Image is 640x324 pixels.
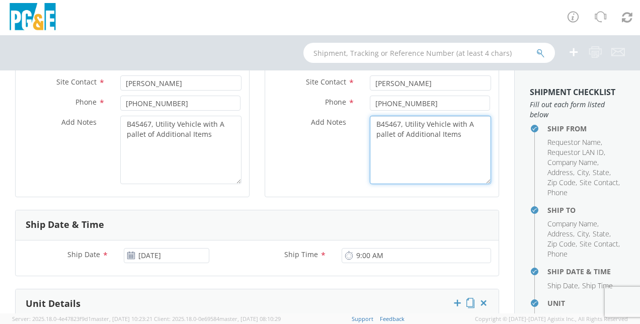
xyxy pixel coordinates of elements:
h4: Ship To [547,206,625,214]
span: Ship Date [547,281,578,290]
li: , [593,168,611,178]
li: , [547,157,599,168]
span: Address [547,229,573,238]
span: master, [DATE] 10:23:21 [91,315,152,322]
span: Description [571,312,607,321]
li: , [580,178,620,188]
span: State [593,229,609,238]
li: , [571,312,609,322]
span: City [577,168,589,177]
span: Server: 2025.18.0-4e47823f9d1 [12,315,152,322]
span: Site Contact [580,239,618,249]
li: , [547,147,605,157]
li: , [577,229,590,239]
span: City [577,229,589,238]
li: , [593,229,611,239]
li: , [547,281,580,291]
span: Company Name [547,157,597,167]
li: , [577,168,590,178]
h4: Ship Date & Time [547,268,625,275]
span: Zip Code [547,178,576,187]
span: Company Name [547,219,597,228]
img: pge-logo-06675f144f4cfa6a6814.png [8,3,58,33]
h3: Unit Details [26,299,81,309]
span: Requestor LAN ID [547,147,604,157]
a: Support [352,315,373,322]
span: Add Notes [61,117,97,127]
span: Fill out each form listed below [530,100,625,120]
h4: Ship From [547,125,625,132]
li: , [547,239,577,249]
span: Add Notes [311,117,346,127]
span: Ship Time [582,281,613,290]
li: , [547,178,577,188]
strong: Shipment Checklist [530,87,615,98]
span: Address [547,168,573,177]
span: Requestor Name [547,137,601,147]
a: Feedback [380,315,405,322]
span: Site Contact [306,77,346,87]
span: Unit # [547,312,567,321]
span: Ship Time [284,250,318,259]
h3: Ship Date & Time [26,220,104,230]
span: Phone [325,97,346,107]
h4: Unit [547,299,625,307]
li: , [580,239,620,249]
span: Site Contact [580,178,618,187]
span: Copyright © [DATE]-[DATE] Agistix Inc., All Rights Reserved [475,315,628,323]
li: , [547,168,575,178]
span: State [593,168,609,177]
li: , [547,312,569,322]
span: Phone [547,249,568,259]
input: Shipment, Tracking or Reference Number (at least 4 chars) [303,43,555,63]
span: Client: 2025.18.0-0e69584 [154,315,281,322]
span: Phone [547,188,568,197]
li: , [547,137,602,147]
span: Phone [75,97,97,107]
li: , [547,219,599,229]
li: , [547,229,575,239]
span: Zip Code [547,239,576,249]
span: Site Contact [56,77,97,87]
span: Ship Date [67,250,100,259]
span: master, [DATE] 08:10:29 [219,315,281,322]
